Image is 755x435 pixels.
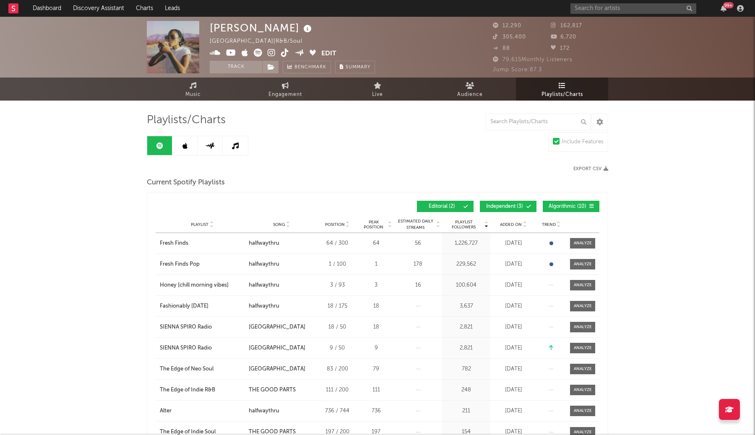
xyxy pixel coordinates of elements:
[318,302,356,311] div: 18 / 175
[321,49,336,59] button: Edit
[417,201,474,212] button: Editorial(2)
[160,386,245,394] a: The Edge of Indie R&B
[325,222,345,227] span: Position
[444,365,488,373] div: 782
[249,365,305,373] div: [GEOGRAPHIC_DATA]
[492,281,534,290] div: [DATE]
[331,78,424,101] a: Live
[160,260,245,269] a: Fresh Finds Pop
[360,407,392,415] div: 736
[551,46,570,51] span: 172
[318,407,356,415] div: 736 / 744
[147,78,239,101] a: Music
[548,204,587,209] span: Algorithmic ( 10 )
[486,114,591,130] input: Search Playlists/Charts
[160,302,208,311] div: Fashionably [DATE]
[493,46,510,51] span: 88
[493,23,521,28] span: 12,290
[492,365,534,373] div: [DATE]
[147,115,226,125] span: Playlists/Charts
[360,323,392,331] div: 18
[318,365,356,373] div: 83 / 200
[444,220,483,230] span: Playlist Followers
[346,65,370,70] span: Summary
[492,323,534,331] div: [DATE]
[318,260,356,269] div: 1 / 100
[360,386,392,394] div: 111
[444,281,488,290] div: 100,604
[249,239,279,248] div: halfwaythru
[249,281,279,290] div: halfwaythru
[160,344,245,352] a: SIENNA SPIRO Radio
[160,323,245,331] a: SIENNA SPIRO Radio
[721,5,726,12] button: 99+
[444,239,488,248] div: 1,226,727
[360,220,387,230] span: Peak Position
[372,90,383,100] span: Live
[318,323,356,331] div: 18 / 50
[396,218,435,231] span: Estimated Daily Streams
[210,21,314,35] div: [PERSON_NAME]
[551,23,582,28] span: 162,817
[493,34,526,40] span: 305,400
[360,344,392,352] div: 9
[492,386,534,394] div: [DATE]
[249,344,305,352] div: [GEOGRAPHIC_DATA]
[249,386,296,394] div: THE GOOD PARTS
[444,407,488,415] div: 211
[492,344,534,352] div: [DATE]
[249,407,279,415] div: halfwaythru
[273,222,285,227] span: Song
[160,281,229,290] div: Honey [chill morning vibes]
[457,90,483,100] span: Audience
[160,365,245,373] a: The Edge of Neo Soul
[360,302,392,311] div: 18
[493,67,542,72] span: Jump Score: 87.3
[160,260,200,269] div: Fresh Finds Pop
[335,61,375,73] button: Summary
[318,344,356,352] div: 9 / 50
[542,90,583,100] span: Playlists/Charts
[360,239,392,248] div: 64
[444,323,488,331] div: 2,821
[444,386,488,394] div: 248
[318,281,356,290] div: 3 / 93
[444,344,488,352] div: 2,821
[294,62,326,72] span: Benchmark
[396,281,440,290] div: 16
[360,281,392,290] div: 3
[492,260,534,269] div: [DATE]
[562,137,604,147] div: Include Features
[493,57,573,62] span: 79,615 Monthly Listeners
[516,78,608,101] a: Playlists/Charts
[147,178,225,188] span: Current Spotify Playlists
[480,201,536,212] button: Independent(3)
[485,204,524,209] span: Independent ( 3 )
[160,239,188,248] div: Fresh Finds
[492,407,534,415] div: [DATE]
[573,166,608,171] button: Export CSV
[360,260,392,269] div: 1
[160,386,215,394] div: The Edge of Indie R&B
[160,344,212,352] div: SIENNA SPIRO Radio
[723,2,734,8] div: 99 +
[239,78,331,101] a: Engagement
[318,239,356,248] div: 64 / 300
[249,260,279,269] div: halfwaythru
[249,323,305,331] div: [GEOGRAPHIC_DATA]
[570,3,696,14] input: Search for artists
[160,323,212,331] div: SIENNA SPIRO Radio
[210,36,312,47] div: [GEOGRAPHIC_DATA] | R&B/Soul
[444,302,488,311] div: 3,637
[500,222,522,227] span: Added On
[160,281,245,290] a: Honey [chill morning vibes]
[542,222,556,227] span: Trend
[160,407,172,415] div: Alter
[249,302,279,311] div: halfwaythru
[160,365,213,373] div: The Edge of Neo Soul
[444,260,488,269] div: 229,562
[160,407,245,415] a: Alter
[191,222,208,227] span: Playlist
[210,61,262,73] button: Track
[492,302,534,311] div: [DATE]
